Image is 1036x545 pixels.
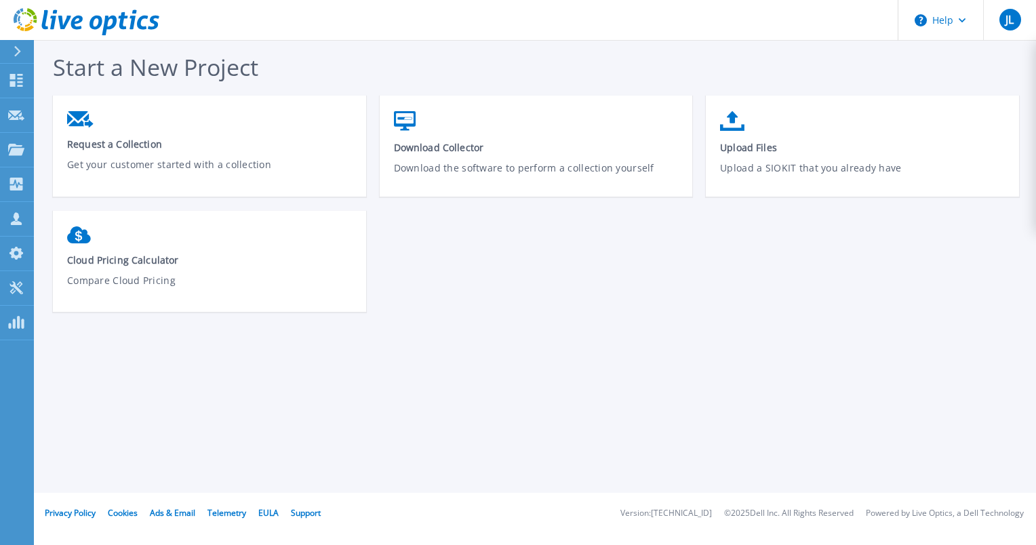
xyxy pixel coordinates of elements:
[258,507,279,519] a: EULA
[380,104,693,201] a: Download CollectorDownload the software to perform a collection yourself
[207,507,246,519] a: Telemetry
[720,161,1005,192] p: Upload a SIOKIT that you already have
[394,141,679,154] span: Download Collector
[394,161,679,192] p: Download the software to perform a collection yourself
[53,104,366,198] a: Request a CollectionGet your customer started with a collection
[67,273,353,304] p: Compare Cloud Pricing
[108,507,138,519] a: Cookies
[45,507,96,519] a: Privacy Policy
[1005,14,1014,25] span: JL
[67,157,353,188] p: Get your customer started with a collection
[706,104,1019,201] a: Upload FilesUpload a SIOKIT that you already have
[720,141,1005,154] span: Upload Files
[53,220,366,315] a: Cloud Pricing CalculatorCompare Cloud Pricing
[67,138,353,150] span: Request a Collection
[150,507,195,519] a: Ads & Email
[67,254,353,266] span: Cloud Pricing Calculator
[620,509,712,518] li: Version: [TECHNICAL_ID]
[291,507,321,519] a: Support
[866,509,1024,518] li: Powered by Live Optics, a Dell Technology
[53,52,258,83] span: Start a New Project
[724,509,854,518] li: © 2025 Dell Inc. All Rights Reserved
